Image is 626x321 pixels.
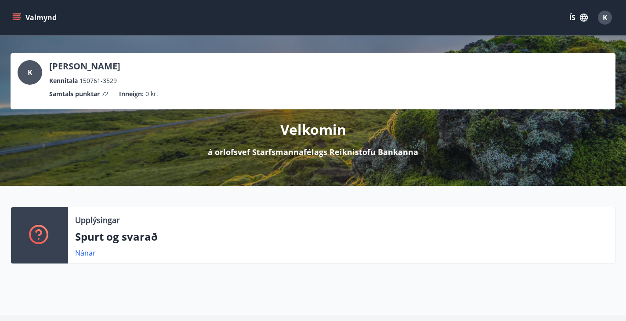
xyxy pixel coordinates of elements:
p: Upplýsingar [75,214,119,226]
span: K [603,13,608,22]
span: 0 kr. [145,89,158,99]
a: Nánar [75,248,96,258]
span: 150761-3529 [80,76,117,86]
p: [PERSON_NAME] [49,60,120,72]
p: Kennitala [49,76,78,86]
button: menu [11,10,60,25]
p: Spurt og svarað [75,229,608,244]
p: Inneign : [119,89,144,99]
span: 72 [101,89,109,99]
p: Velkomin [280,120,346,139]
span: K [28,68,33,77]
p: Samtals punktar [49,89,100,99]
p: á orlofsvef Starfsmannafélags Reiknistofu Bankanna [208,146,418,158]
button: ÍS [564,10,593,25]
button: K [594,7,615,28]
